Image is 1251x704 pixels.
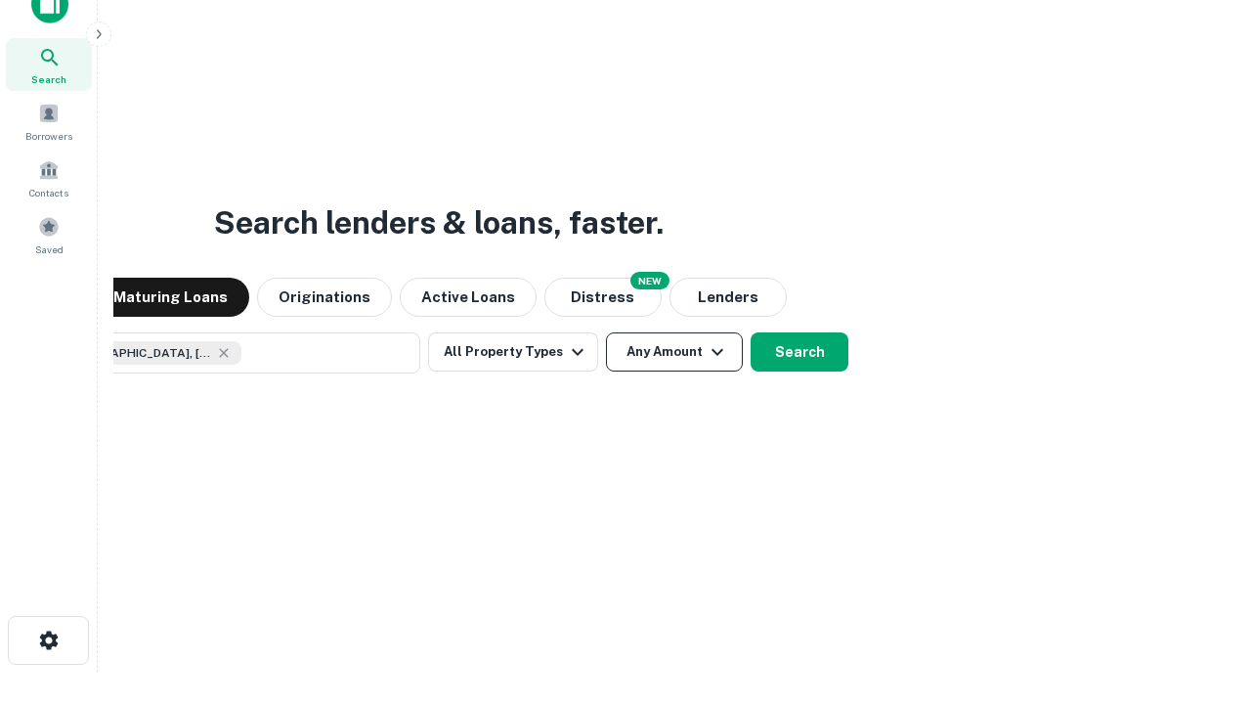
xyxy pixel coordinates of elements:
button: Originations [257,278,392,317]
a: Borrowers [6,95,92,148]
div: NEW [630,272,669,289]
span: Contacts [29,185,68,200]
button: Any Amount [606,332,743,372]
a: Search [6,38,92,91]
h3: Search lenders & loans, faster. [214,199,664,246]
button: [GEOGRAPHIC_DATA], [GEOGRAPHIC_DATA], [GEOGRAPHIC_DATA] [29,332,420,374]
a: Saved [6,208,92,261]
button: All Property Types [428,332,598,372]
button: Active Loans [400,278,537,317]
button: Search [751,332,848,372]
button: Maturing Loans [92,278,249,317]
span: Borrowers [25,128,72,144]
button: Search distressed loans with lien and other non-mortgage details. [544,278,662,317]
span: Saved [35,242,64,257]
a: Contacts [6,152,92,204]
span: [GEOGRAPHIC_DATA], [GEOGRAPHIC_DATA], [GEOGRAPHIC_DATA] [65,344,212,362]
iframe: Chat Widget [1153,548,1251,641]
span: Search [31,71,66,87]
button: Lenders [669,278,787,317]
